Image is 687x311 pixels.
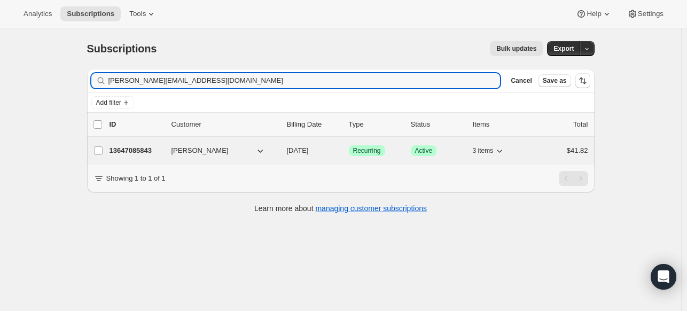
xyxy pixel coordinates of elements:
span: Help [587,10,601,18]
div: IDCustomerBilling DateTypeStatusItemsTotal [110,119,588,130]
button: Sort the results [575,73,590,88]
button: Settings [621,6,670,21]
span: Subscriptions [87,43,157,55]
p: Customer [171,119,278,130]
span: [PERSON_NAME] [171,145,229,156]
span: 3 items [473,146,494,155]
button: [PERSON_NAME] [165,142,272,159]
span: [DATE] [287,146,309,154]
span: Tools [129,10,146,18]
button: 3 items [473,143,505,158]
button: Save as [538,74,571,87]
p: Billing Date [287,119,340,130]
span: Cancel [511,76,532,85]
span: Save as [543,76,567,85]
span: Recurring [353,146,381,155]
button: Tools [123,6,163,21]
input: Filter subscribers [108,73,501,88]
nav: Pagination [559,171,588,186]
button: Add filter [91,96,134,109]
p: Learn more about [254,203,427,214]
span: $41.82 [567,146,588,154]
a: managing customer subscriptions [315,204,427,213]
span: Active [415,146,433,155]
button: Export [547,41,580,56]
button: Cancel [506,74,536,87]
span: Export [553,44,574,53]
p: 13647085843 [110,145,163,156]
button: Subscriptions [60,6,121,21]
div: Type [349,119,402,130]
span: Bulk updates [496,44,536,53]
span: Add filter [96,98,121,107]
button: Help [569,6,618,21]
button: Analytics [17,6,58,21]
p: Status [411,119,464,130]
span: Settings [638,10,663,18]
p: ID [110,119,163,130]
button: Bulk updates [490,41,543,56]
p: Showing 1 to 1 of 1 [106,173,166,184]
span: Subscriptions [67,10,114,18]
div: Items [473,119,526,130]
span: Analytics [24,10,52,18]
div: Open Intercom Messenger [651,264,676,290]
p: Total [573,119,588,130]
div: 13647085843[PERSON_NAME][DATE]SuccessRecurringSuccessActive3 items$41.82 [110,143,588,158]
